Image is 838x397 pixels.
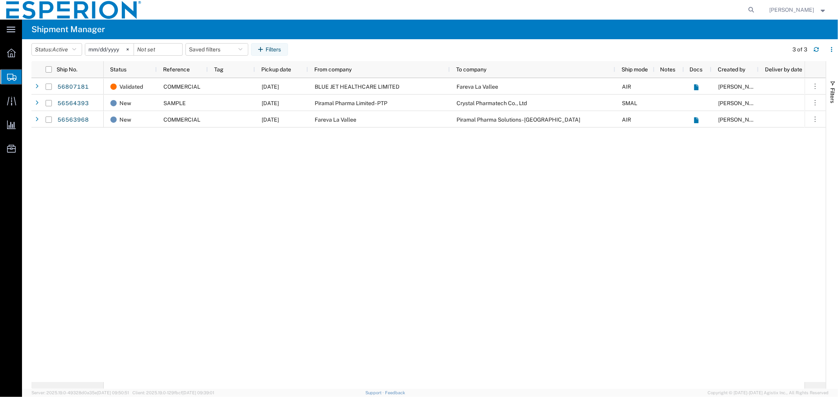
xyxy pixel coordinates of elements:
[31,20,105,39] h4: Shipment Manager
[385,390,405,395] a: Feedback
[57,97,89,110] a: 56564393
[622,100,637,106] span: SMAL
[134,44,182,55] input: Not set
[185,43,248,56] button: Saved filters
[163,66,190,73] span: Reference
[163,117,200,123] span: COMMERCIAL
[251,43,288,56] button: Filters
[57,81,89,93] a: 56807181
[31,390,129,395] span: Server: 2025.19.0-49328d0a35e
[57,66,77,73] span: Ship No.
[31,43,82,56] button: Status:Active
[457,117,580,123] span: Piramal Pharma Solutions - Sellersville
[457,100,527,106] span: Crystal Pharmatech Co., Ltd
[765,66,802,73] span: Deliver by date
[315,117,356,123] span: Fareva La Vallee
[622,66,648,73] span: Ship mode
[261,66,291,73] span: Pickup date
[262,100,279,106] span: 09/05/2025
[163,100,186,106] span: SAMPLE
[770,5,814,14] span: Alexandra Breaux
[119,78,143,95] span: Validated
[163,84,200,90] span: COMMERCIAL
[85,44,134,55] input: Not set
[829,88,836,103] span: Filters
[182,390,214,395] span: [DATE] 09:39:01
[718,66,745,73] span: Created by
[262,84,279,90] span: 09/19/2025
[262,117,279,123] span: 09/22/2025
[110,66,127,73] span: Status
[214,66,224,73] span: Tag
[622,84,631,90] span: AIR
[315,84,400,90] span: BLUE JET HEALTHCARE LIMITED
[708,390,829,396] span: Copyright © [DATE]-[DATE] Agistix Inc., All Rights Reserved
[622,117,631,123] span: AIR
[769,5,827,15] button: [PERSON_NAME]
[314,66,352,73] span: From company
[97,390,129,395] span: [DATE] 09:50:51
[718,117,763,123] span: Alexandra Breaux
[456,66,486,73] span: To company
[792,46,807,54] div: 3 of 3
[718,100,763,106] span: Alexandra Breaux
[119,111,131,128] span: New
[365,390,385,395] a: Support
[119,95,131,111] span: New
[660,66,675,73] span: Notes
[690,66,703,73] span: Docs
[315,100,387,106] span: Piramal Pharma Limited - PTP
[57,114,89,126] a: 56563968
[718,84,763,90] span: Alexandra Breaux
[52,46,68,53] span: Active
[132,390,214,395] span: Client: 2025.19.0-129fbcf
[457,84,498,90] span: Fareva La Vallee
